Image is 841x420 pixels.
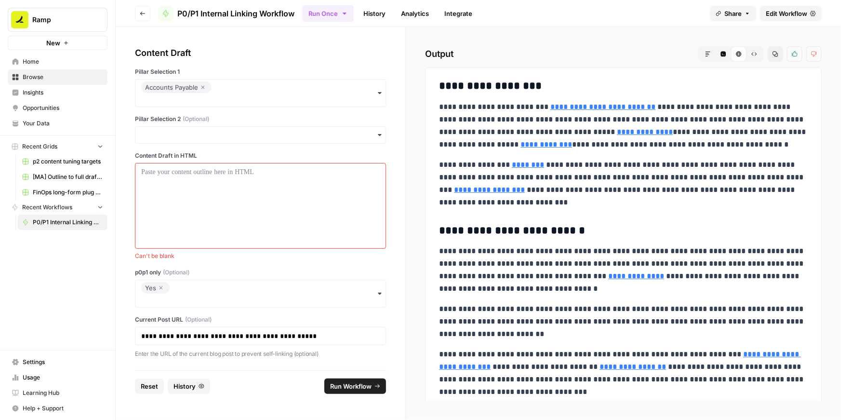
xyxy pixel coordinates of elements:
[18,154,107,169] a: p2 content tuning targets
[8,139,107,154] button: Recent Grids
[135,79,386,107] button: Accounts Payable
[185,315,212,324] span: (Optional)
[425,46,822,62] h2: Output
[23,404,103,413] span: Help + Support
[395,6,435,21] a: Analytics
[135,68,386,76] label: Pillar Selection 1
[23,104,103,112] span: Opportunities
[23,358,103,366] span: Settings
[724,9,742,18] span: Share
[135,151,386,160] label: Content Draft in HTML
[33,173,103,181] span: [MA] Outline to full draft generator_WIP Grid
[23,373,103,382] span: Usage
[174,381,196,391] span: History
[8,200,107,215] button: Recent Workflows
[760,6,822,21] a: Edit Workflow
[33,218,103,227] span: P0/P1 Internal Linking Workflow
[145,81,208,93] div: Accounts Payable
[8,54,107,69] a: Home
[32,15,91,25] span: Ramp
[439,6,478,21] a: Integrate
[8,69,107,85] a: Browse
[141,381,158,391] span: Reset
[158,6,294,21] a: P0/P1 Internal Linking Workflow
[8,85,107,100] a: Insights
[183,115,209,123] span: (Optional)
[46,38,60,48] span: New
[8,385,107,401] a: Learning Hub
[135,46,386,60] div: Content Draft
[302,5,354,22] button: Run Once
[23,88,103,97] span: Insights
[168,379,210,394] button: History
[11,11,28,28] img: Ramp Logo
[8,100,107,116] a: Opportunities
[135,379,164,394] button: Reset
[135,252,386,260] span: Can't be blank
[18,169,107,185] a: [MA] Outline to full draft generator_WIP Grid
[8,354,107,370] a: Settings
[135,315,386,324] label: Current Post URL
[8,36,107,50] button: New
[8,401,107,416] button: Help + Support
[33,188,103,197] span: FinOps long-form plug generator -> Publish Sanity updates
[33,157,103,166] span: p2 content tuning targets
[23,57,103,66] span: Home
[8,8,107,32] button: Workspace: Ramp
[22,203,72,212] span: Recent Workflows
[135,280,386,308] button: Yes
[135,115,386,123] label: Pillar Selection 2
[135,268,386,277] label: p0p1 only
[163,268,189,277] span: (Optional)
[330,381,372,391] span: Run Workflow
[8,370,107,385] a: Usage
[8,116,107,131] a: Your Data
[710,6,756,21] button: Share
[766,9,807,18] span: Edit Workflow
[324,379,386,394] button: Run Workflow
[23,73,103,81] span: Browse
[358,6,391,21] a: History
[22,142,57,151] span: Recent Grids
[18,215,107,230] a: P0/P1 Internal Linking Workflow
[135,349,386,359] p: Enter the URL of the current blog post to prevent self-linking (optional)
[18,185,107,200] a: FinOps long-form plug generator -> Publish Sanity updates
[177,8,294,19] span: P0/P1 Internal Linking Workflow
[145,282,166,294] div: Yes
[23,119,103,128] span: Your Data
[23,389,103,397] span: Learning Hub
